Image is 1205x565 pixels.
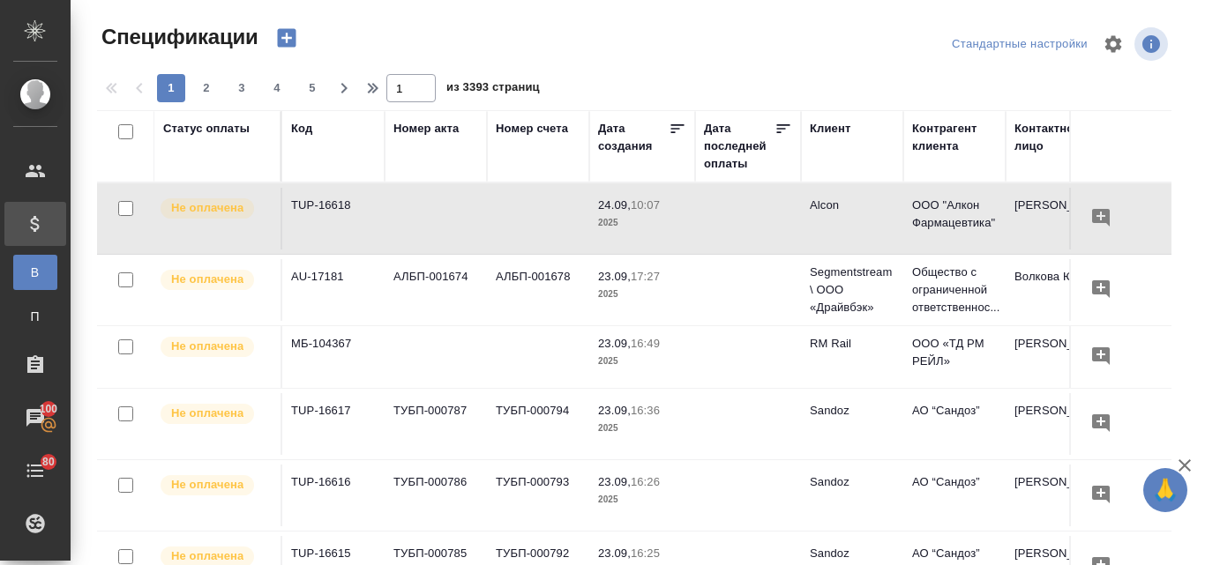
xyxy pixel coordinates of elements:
[298,79,326,97] span: 5
[22,308,49,325] span: П
[631,404,660,417] p: 16:36
[487,465,589,526] td: ТУБП-000793
[282,465,385,526] td: TUP-16616
[385,259,487,321] td: АЛБП-001674
[810,402,894,420] p: Sandoz
[598,546,631,560] p: 23.09,
[1143,468,1187,512] button: 🙏
[29,400,69,418] span: 100
[228,74,256,102] button: 3
[13,299,57,334] a: П
[192,74,221,102] button: 2
[192,79,221,97] span: 2
[1006,326,1108,388] td: [PERSON_NAME]
[266,23,308,53] button: Создать
[810,473,894,491] p: Sandoz
[810,264,894,316] p: Segmentstream \ ООО «Драйвбэк»
[4,449,66,493] a: 80
[704,120,775,173] div: Дата последней оплаты
[282,393,385,455] td: TUP-16617
[1006,465,1108,526] td: [PERSON_NAME]
[4,396,66,440] a: 100
[810,335,894,353] p: RM Rail
[1014,120,1099,155] div: Контактное лицо
[912,545,997,562] p: АО “Сандоз”
[487,393,589,455] td: ТУБП-000794
[393,120,459,138] div: Номер акта
[171,405,243,422] p: Не оплачена
[385,465,487,526] td: ТУБП-000786
[487,259,589,321] td: АЛБП-001678
[598,286,686,303] p: 2025
[631,198,660,212] p: 10:07
[598,353,686,370] p: 2025
[282,326,385,388] td: МБ-104367
[912,120,997,155] div: Контрагент клиента
[282,188,385,249] td: TUP-16618
[171,547,243,565] p: Не оплачена
[631,337,660,350] p: 16:49
[912,335,997,370] p: ООО «ТД РМ РЕЙЛ»
[97,23,258,51] span: Спецификации
[171,199,243,217] p: Не оплачена
[1006,393,1108,455] td: [PERSON_NAME]
[1134,27,1171,61] span: Посмотреть информацию
[22,264,49,281] span: В
[291,120,312,138] div: Код
[446,77,540,102] span: из 3393 страниц
[598,475,631,488] p: 23.09,
[598,491,686,509] p: 2025
[631,270,660,283] p: 17:27
[912,473,997,491] p: АО “Сандоз”
[912,197,997,232] p: ООО "Алкон Фармацевтика"
[1150,472,1180,509] span: 🙏
[263,79,291,97] span: 4
[598,198,631,212] p: 24.09,
[598,270,631,283] p: 23.09,
[13,255,57,290] a: В
[598,420,686,437] p: 2025
[810,545,894,562] p: Sandoz
[598,214,686,232] p: 2025
[32,453,65,471] span: 80
[282,259,385,321] td: AU-17181
[1006,188,1108,249] td: [PERSON_NAME]
[263,74,291,102] button: 4
[298,74,326,102] button: 5
[163,120,250,138] div: Статус оплаты
[171,338,243,355] p: Не оплачена
[947,31,1092,58] div: split button
[385,393,487,455] td: ТУБП-000787
[598,337,631,350] p: 23.09,
[631,546,660,560] p: 16:25
[912,402,997,420] p: АО “Сандоз”
[1006,259,1108,321] td: Волкова Юлия
[810,197,894,214] p: Alcon
[598,404,631,417] p: 23.09,
[810,120,850,138] div: Клиент
[171,271,243,288] p: Не оплачена
[171,476,243,494] p: Не оплачена
[228,79,256,97] span: 3
[1092,23,1134,65] span: Настроить таблицу
[496,120,568,138] div: Номер счета
[631,475,660,488] p: 16:26
[598,120,669,155] div: Дата создания
[912,264,997,316] p: Общество с ограниченной ответственнос...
